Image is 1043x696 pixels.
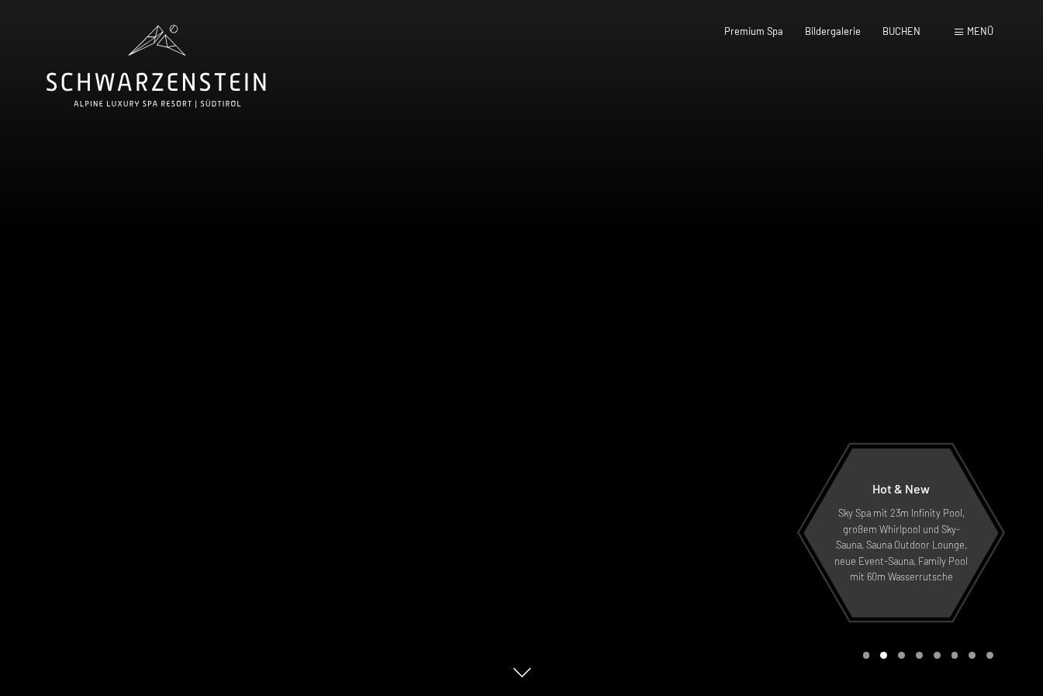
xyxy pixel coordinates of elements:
[986,652,993,659] div: Carousel Page 8
[969,652,976,659] div: Carousel Page 7
[858,652,993,659] div: Carousel Pagination
[863,652,870,659] div: Carousel Page 1
[872,481,930,496] span: Hot & New
[803,448,1000,618] a: Hot & New Sky Spa mit 23m Infinity Pool, großem Whirlpool und Sky-Sauna, Sauna Outdoor Lounge, ne...
[916,652,923,659] div: Carousel Page 4
[724,25,783,37] a: Premium Spa
[967,25,993,37] span: Menü
[834,505,969,584] p: Sky Spa mit 23m Infinity Pool, großem Whirlpool und Sky-Sauna, Sauna Outdoor Lounge, neue Event-S...
[898,652,905,659] div: Carousel Page 3
[882,25,920,37] a: BUCHEN
[880,652,887,659] div: Carousel Page 2 (Current Slide)
[951,652,958,659] div: Carousel Page 6
[934,652,941,659] div: Carousel Page 5
[805,25,861,37] a: Bildergalerie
